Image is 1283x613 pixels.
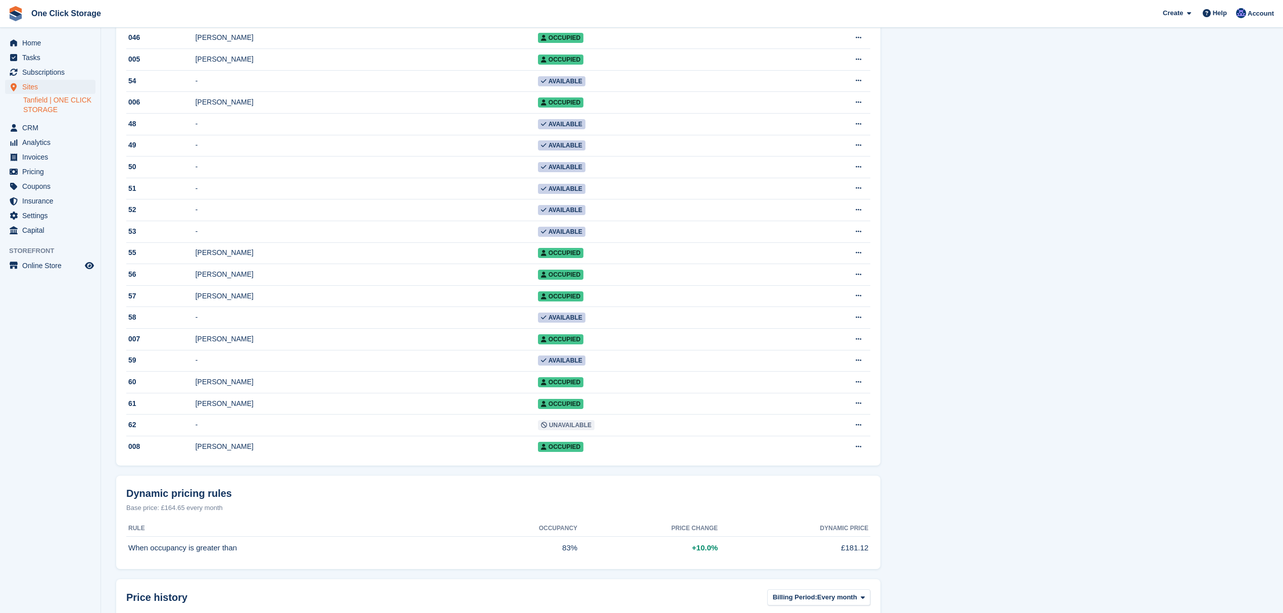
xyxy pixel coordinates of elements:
[195,97,538,108] div: [PERSON_NAME]
[820,524,868,533] span: Dynamic price
[538,377,583,387] span: Occupied
[195,377,538,387] div: [PERSON_NAME]
[5,165,95,179] a: menu
[195,350,538,372] td: -
[538,119,585,129] span: Available
[126,486,870,501] div: Dynamic pricing rules
[195,441,538,452] div: [PERSON_NAME]
[5,179,95,193] a: menu
[195,269,538,280] div: [PERSON_NAME]
[538,55,583,65] span: Occupied
[1248,9,1274,19] span: Account
[126,503,870,513] div: Base price: £164.65 every month
[126,247,195,258] div: 55
[126,398,195,409] div: 61
[22,179,83,193] span: Coupons
[5,121,95,135] a: menu
[195,135,538,157] td: -
[195,415,538,436] td: -
[126,590,187,605] span: Price history
[773,592,817,602] span: Billing Period:
[126,420,195,430] div: 62
[126,291,195,301] div: 57
[126,32,195,43] div: 046
[538,355,585,366] span: Available
[195,157,538,178] td: -
[126,312,195,323] div: 58
[538,334,583,344] span: Occupied
[22,121,83,135] span: CRM
[5,209,95,223] a: menu
[562,542,577,554] span: 83%
[23,95,95,115] a: Tanfield | ONE CLICK STORAGE
[538,184,585,194] span: Available
[692,542,718,554] span: +10.0%
[538,162,585,172] span: Available
[126,269,195,280] div: 56
[126,54,195,65] div: 005
[126,76,195,86] div: 54
[538,313,585,323] span: Available
[671,524,718,533] span: Price change
[126,355,195,366] div: 59
[5,65,95,79] a: menu
[817,592,857,602] span: Every month
[126,521,461,537] th: Rule
[538,270,583,280] span: Occupied
[126,119,195,129] div: 48
[539,524,577,533] span: Occupancy
[538,227,585,237] span: Available
[195,221,538,242] td: -
[538,205,585,215] span: Available
[126,441,195,452] div: 008
[195,114,538,135] td: -
[27,5,105,22] a: One Click Storage
[5,80,95,94] a: menu
[22,209,83,223] span: Settings
[5,223,95,237] a: menu
[538,140,585,150] span: Available
[538,399,583,409] span: Occupied
[538,442,583,452] span: Occupied
[5,259,95,273] a: menu
[22,80,83,94] span: Sites
[126,140,195,150] div: 49
[195,54,538,65] div: [PERSON_NAME]
[5,135,95,149] a: menu
[22,36,83,50] span: Home
[195,398,538,409] div: [PERSON_NAME]
[538,76,585,86] span: Available
[126,183,195,194] div: 51
[22,259,83,273] span: Online Store
[5,194,95,208] a: menu
[195,70,538,92] td: -
[126,377,195,387] div: 60
[195,334,538,344] div: [PERSON_NAME]
[195,247,538,258] div: [PERSON_NAME]
[1236,8,1246,18] img: Thomas
[22,194,83,208] span: Insurance
[1163,8,1183,18] span: Create
[8,6,23,21] img: stora-icon-8386f47178a22dfd0bd8f6a31ec36ba5ce8667c1dd55bd0f319d3a0aa187defe.svg
[22,165,83,179] span: Pricing
[126,226,195,237] div: 53
[195,199,538,221] td: -
[841,542,868,554] span: £181.12
[538,97,583,108] span: Occupied
[767,589,871,606] button: Billing Period: Every month
[22,65,83,79] span: Subscriptions
[195,178,538,199] td: -
[5,36,95,50] a: menu
[538,291,583,301] span: Occupied
[195,291,538,301] div: [PERSON_NAME]
[83,260,95,272] a: Preview store
[538,33,583,43] span: Occupied
[22,223,83,237] span: Capital
[126,205,195,215] div: 52
[195,307,538,329] td: -
[22,150,83,164] span: Invoices
[5,50,95,65] a: menu
[126,162,195,172] div: 50
[9,246,101,256] span: Storefront
[1213,8,1227,18] span: Help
